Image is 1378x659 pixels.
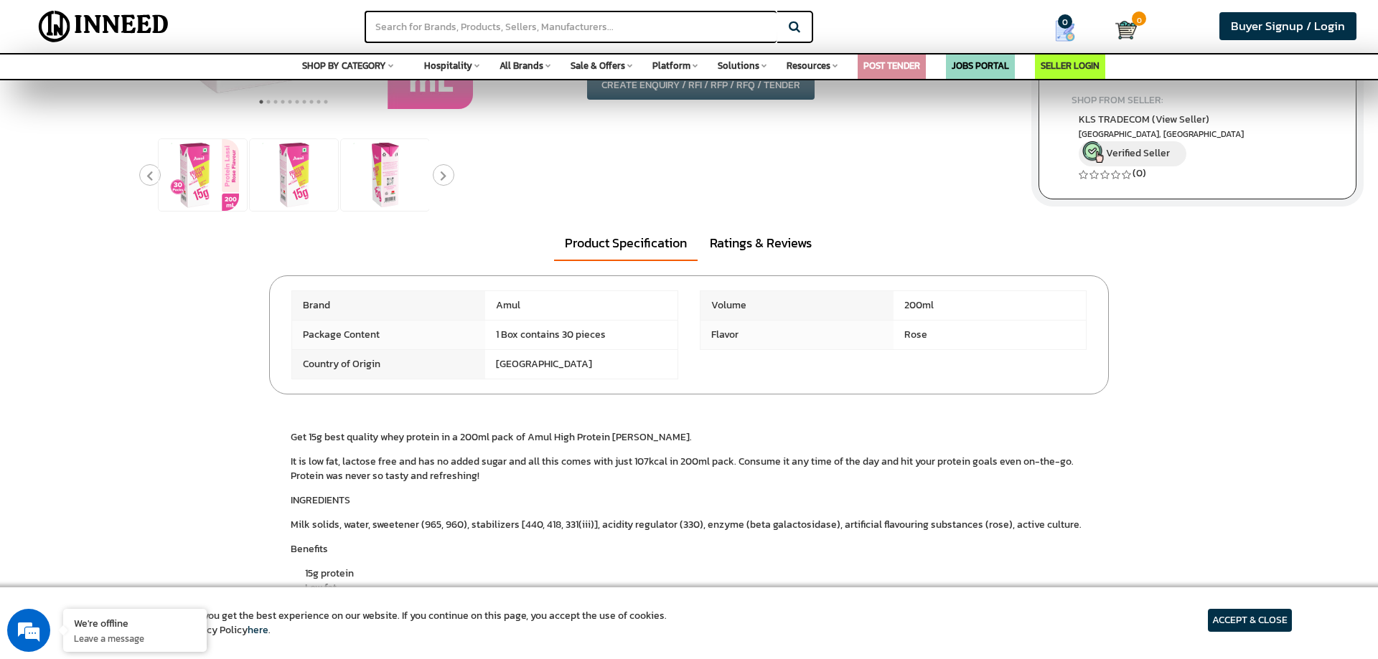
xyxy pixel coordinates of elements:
[265,95,272,109] button: 2
[292,321,485,349] span: Package Content
[167,139,239,211] img: Amul High Protein Rose Lassi, 200mL
[1082,141,1104,163] img: inneed-verified-seller-icon.png
[1231,17,1345,35] span: Buyer Signup / Login
[1106,146,1170,161] span: Verified Seller
[258,95,265,109] button: 1
[286,95,294,109] button: 5
[718,59,759,72] span: Solutions
[350,139,421,211] img: Amul High Protein Rose Lassi, 200mL
[302,59,386,72] span: SHOP BY CATEGORY
[1079,112,1209,127] span: KLS TRADECOM
[305,566,1087,581] li: 15g protein
[74,616,196,630] div: We're offline
[139,164,161,186] button: Previous
[1115,14,1129,46] a: Cart 0
[700,321,894,349] span: Flavor
[894,291,1087,320] span: 200ml
[424,59,472,72] span: Hospitality
[86,609,667,637] article: We use cookies to ensure you get the best experience on our website. If you continue on this page...
[291,542,1087,556] p: Benefits
[587,70,815,100] button: CREATE ENQUIRY / RFI / RFP / RFQ / TENDER
[294,95,301,109] button: 6
[248,622,268,637] a: here
[863,59,920,72] a: POST TENDER
[1026,14,1115,47] a: my Quotes 0
[952,59,1009,72] a: JOBS PORTAL
[1041,59,1100,72] a: SELLER LOGIN
[1132,11,1146,26] span: 0
[27,9,181,44] img: Inneed.Market
[1072,95,1324,105] h4: SHOP FROM SELLER:
[485,321,678,349] span: 1 Box contains 30 pieces
[258,139,330,211] img: Amul High Protein Rose Lassi, 200mL
[292,350,485,379] span: Country of Origin
[652,59,690,72] span: Platform
[485,291,678,320] span: Amul
[291,430,1087,445] p: Get 15g best quality whey protein in a 200ml pack of Amul High Protein [PERSON_NAME].
[500,59,543,72] span: All Brands
[894,321,1087,349] span: Rose
[272,95,279,109] button: 3
[279,95,286,109] button: 4
[433,164,454,186] button: Next
[1079,128,1317,141] span: East Delhi
[485,350,678,379] span: [GEOGRAPHIC_DATA]
[301,95,308,109] button: 7
[1208,609,1292,632] article: ACCEPT & CLOSE
[699,227,822,260] a: Ratings & Reviews
[292,291,485,320] span: Brand
[74,632,196,645] p: Leave a message
[1219,12,1356,40] a: Buyer Signup / Login
[1054,20,1076,42] img: Show My Quotes
[291,493,1087,508] p: INGREDIENTS
[554,227,698,261] a: Product Specification
[308,95,315,109] button: 8
[291,455,1087,483] p: It is low fat, lactose free and has no added sugar and all this comes with just 107kcal in 200ml ...
[315,95,322,109] button: 9
[787,59,830,72] span: Resources
[571,59,625,72] span: Sale & Offers
[1079,112,1317,166] a: KLS TRADECOM (View Seller) [GEOGRAPHIC_DATA], [GEOGRAPHIC_DATA] Verified Seller
[1115,19,1137,41] img: Cart
[365,11,777,43] input: Search for Brands, Products, Sellers, Manufacturers...
[322,95,329,109] button: 10
[1133,166,1146,181] a: (0)
[1058,14,1072,29] span: 0
[700,291,894,320] span: Volume
[305,581,1087,595] li: Low fat
[291,518,1087,532] p: Milk solids, water, sweetener (965, 960), stabilizers [440, 418, 331(iii)], acidity regulator (33...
